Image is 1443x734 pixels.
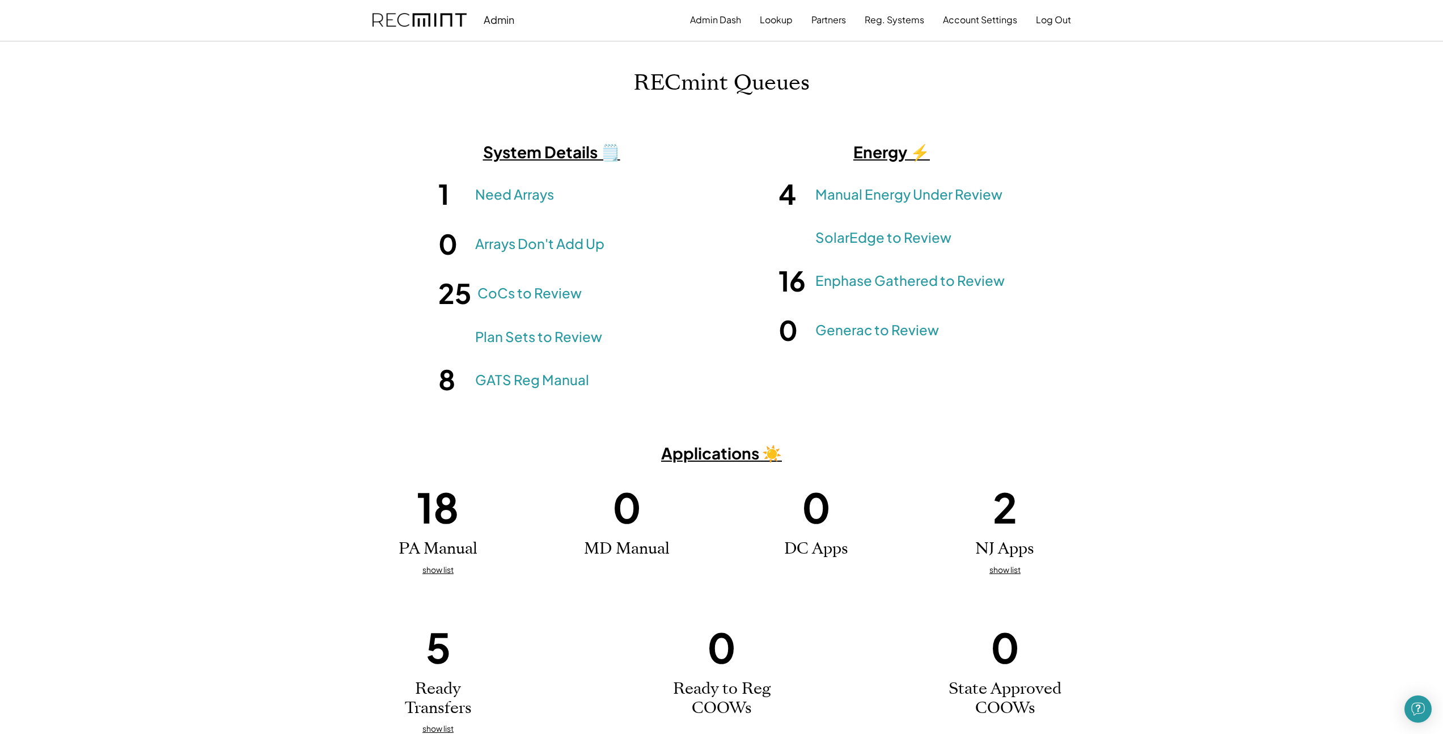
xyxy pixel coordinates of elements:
a: Enphase Gathered to Review [815,271,1005,290]
h2: DC Apps [784,539,848,559]
h1: 0 [802,480,831,534]
h1: 0 [991,621,1019,674]
h3: Energy ⚡ [750,142,1034,162]
h1: 0 [707,621,736,674]
a: CoCs to Review [477,284,582,303]
u: show list [989,564,1021,575]
u: show list [422,723,454,733]
a: Need Arrays [475,185,554,204]
button: Admin Dash [690,9,741,31]
h2: NJ Apps [975,539,1034,559]
button: Log Out [1036,9,1071,31]
h1: 18 [417,480,459,534]
h1: 0 [612,480,641,534]
div: Open Intercom Messenger [1404,695,1432,723]
h1: 4 [778,176,810,212]
h2: MD Manual [584,539,670,559]
h1: 8 [438,362,469,397]
img: recmint-logotype%403x.png [373,13,467,27]
button: Reg. Systems [865,9,924,31]
h1: 1 [438,176,469,212]
a: SolarEdge to Review [815,228,951,247]
h2: State Approved COOWs [949,680,1062,718]
h1: 0 [438,226,469,261]
button: Partners [811,9,846,31]
button: Lookup [760,9,793,31]
h2: Ready to Reg COOWs [665,680,778,718]
h1: 0 [778,313,810,348]
a: Generac to Review [815,320,939,340]
h1: 16 [778,263,810,298]
h1: 2 [993,480,1017,534]
div: Admin [484,13,514,26]
a: GATS Reg Manual [475,370,589,390]
a: Arrays Don't Add Up [475,234,604,254]
h1: 5 [426,621,451,674]
h1: RECmint Queues [633,70,810,96]
h2: Ready Transfers [382,680,495,718]
a: Manual Energy Under Review [815,185,1002,204]
a: Plan Sets to Review [475,327,602,347]
h3: System Details 🗒️ [410,142,693,162]
button: Account Settings [943,9,1017,31]
u: show list [422,564,454,575]
h2: PA Manual [399,539,477,559]
h1: 25 [438,276,472,311]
